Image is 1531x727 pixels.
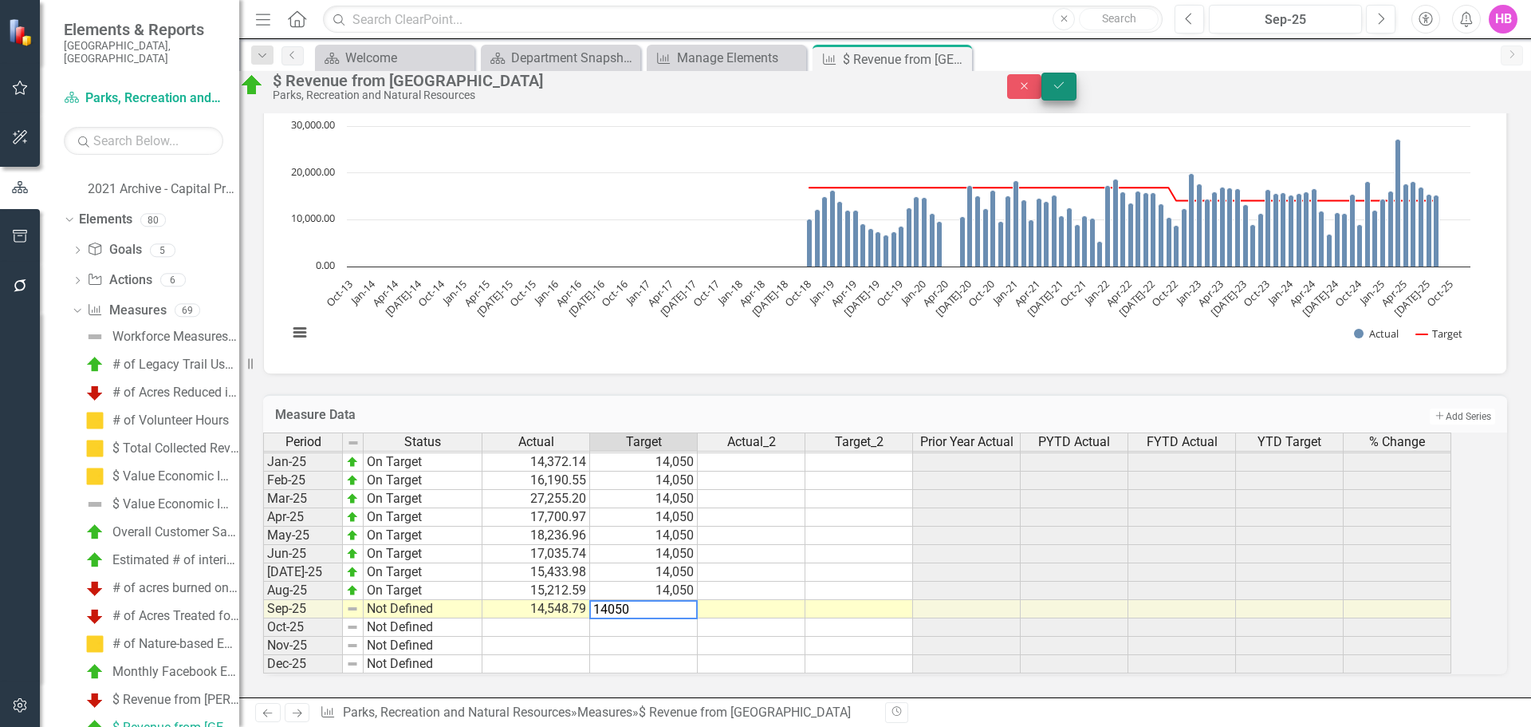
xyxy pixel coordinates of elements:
a: Measures [577,705,632,720]
path: Mar-21, 10,025.7. Actual. [1029,219,1034,267]
text: Jan-15 [439,277,470,309]
button: View chart menu, Chart [289,322,311,344]
td: 14,050 [590,508,698,527]
text: Jan-22 [1080,277,1112,309]
path: Mar-20, 9,707.5. Actual. [937,221,943,267]
div: 69 [175,304,200,318]
path: Jul-23, 13,155.72. Actual. [1243,204,1249,267]
a: Estimated # of interior and exterior participants reported on reservation permits excluding athle... [81,547,239,573]
text: 20,000.00 [291,164,335,179]
a: $ Value Economic Impact from Sporting Events (test) [81,492,239,517]
img: Caution [85,467,104,486]
path: Dec-23, 15,789.96. Actual. [1281,192,1286,267]
div: $ Total Collected Revenue [112,441,239,456]
path: Jul-21, 10,806.52. Actual. [1059,215,1065,267]
path: Apr-21, 14,628.65. Actual. [1037,198,1042,267]
text: Oct-19 [873,277,905,309]
text: [DATE]-21 [1024,277,1066,319]
img: Caution [85,411,104,430]
button: HB [1489,5,1517,34]
td: Feb-25 [263,472,343,490]
div: $ Value Economic Impact from Sporting Events [112,469,239,484]
path: Dec-24, 11,945.28. Actual. [1372,210,1378,267]
text: [DATE]-20 [932,277,974,319]
text: Apr-21 [1011,277,1043,309]
path: Aug-21, 12,605.27. Actual. [1067,207,1072,267]
td: Nov-25 [263,637,343,655]
text: [DATE]-15 [474,277,516,319]
text: [DATE]-23 [1207,277,1250,319]
td: Not Defined [364,600,482,618]
div: # of Nature-based Education and Environmental Programs or Virtual Events [112,637,239,651]
div: Department Snapshot [511,48,636,68]
td: On Target [364,472,482,490]
img: ClearPoint Strategy [8,18,36,45]
button: Show Actual [1354,326,1399,341]
path: Jul-24, 11,475. Actual. [1335,212,1340,267]
img: zOikAAAAAElFTkSuQmCC [346,584,359,597]
path: Dec-18, 14,893.58. Actual. [822,196,828,267]
span: Status [404,435,441,449]
td: 17,035.74 [482,545,590,563]
div: Parks, Recreation and Natural Resources [273,89,975,101]
td: On Target [364,453,482,472]
div: # of acres burned on natural areas [112,581,239,595]
text: Oct-15 [506,277,538,309]
text: Oct-23 [1240,277,1272,309]
td: 15,433.98 [482,563,590,582]
a: Measures [87,302,166,320]
img: zOikAAAAAElFTkSuQmCC [346,511,359,524]
path: Oct-20, 16,256.86. Actual. [990,190,996,267]
td: Oct-25 [263,618,343,637]
div: 6 [160,274,186,287]
path: Apr-25, 17,700.97. Actual. [1403,184,1409,267]
path: Oct-24, 8,902.13. Actual. [1357,224,1363,267]
td: Jun-25 [263,545,343,563]
td: 16,190.55 [482,472,590,490]
small: [GEOGRAPHIC_DATA], [GEOGRAPHIC_DATA] [64,39,223,65]
img: 8DAGhfEEPCf229AAAAAElFTkSuQmCC [347,437,360,449]
text: Oct-22 [1148,277,1180,309]
div: Overall Customer Satisfaction Rating [112,525,239,539]
path: Apr-23, 16,936. Actual. [1220,187,1226,267]
td: Jan-25 [263,453,343,472]
span: Prior Year Actual [920,435,1013,449]
path: Aug-25, 15,212.59. Actual. [1434,195,1439,267]
text: [DATE]-16 [565,277,608,319]
td: On Target [364,563,482,582]
td: Not Defined [364,618,482,637]
div: Sep-25 [1214,10,1356,30]
path: Dec-21, 5,379.29. Actual. [1097,241,1103,267]
path: Apr-22, 13,484.89. Actual. [1128,203,1134,267]
text: 30,000.00 [291,117,335,132]
path: Aug-24, 11,365.86. Actual. [1342,213,1348,267]
text: Oct-24 [1332,276,1364,309]
text: Jan-24 [1264,276,1296,308]
img: zOikAAAAAElFTkSuQmCC [346,456,359,468]
a: $ Value Economic Impact from Sporting Events [81,464,239,489]
div: $ Revenue from [GEOGRAPHIC_DATA] [843,49,968,69]
path: Dec-20, 15,106.97. Actual. [1006,196,1011,267]
td: 14,050 [590,490,698,508]
text: Oct-13 [323,277,355,309]
button: Search [1079,8,1159,30]
div: # of Acres Reduced in Backlog in Prescribed Fire Program [112,385,239,400]
a: $ Total Collected Revenue [81,436,239,461]
text: Jan-18 [714,277,746,309]
img: 8DAGhfEEPCf229AAAAAElFTkSuQmCC [346,621,359,634]
path: Aug-19, 6,774.86. Actual. [884,235,889,267]
text: Oct-25 [1423,277,1455,309]
text: [DATE]-22 [1116,277,1158,319]
text: Oct-20 [965,277,997,309]
text: Apr-16 [553,277,584,309]
text: Apr-24 [1286,276,1319,309]
span: % Change [1369,435,1425,449]
text: Oct-21 [1057,277,1088,309]
text: Jan-23 [1172,277,1204,309]
text: Oct-17 [690,277,722,309]
path: Feb-25, 16,190.55. Actual. [1388,191,1394,267]
a: Workforce Measures - Parks, Recreation and Natural Resources [81,324,239,350]
text: Jan-14 [347,276,379,308]
path: Nov-18, 12,246.2. Actual. [815,209,821,267]
button: Add Series [1430,409,1495,425]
